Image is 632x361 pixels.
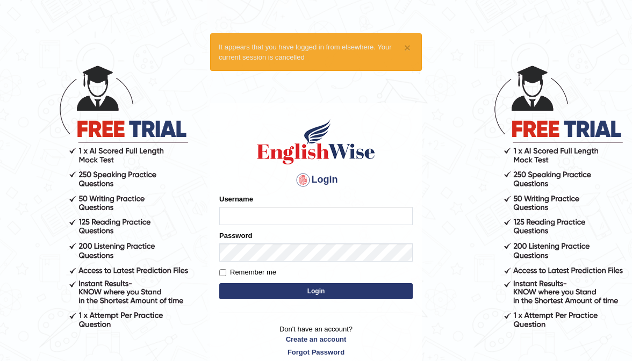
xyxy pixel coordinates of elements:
button: Login [219,283,413,299]
a: Forgot Password [219,347,413,357]
label: Remember me [219,267,276,278]
h4: Login [219,171,413,189]
input: Remember me [219,269,226,276]
p: Don't have an account? [219,324,413,357]
label: Password [219,230,252,241]
a: Create an account [219,334,413,344]
button: × [404,42,411,53]
label: Username [219,194,253,204]
img: Logo of English Wise sign in for intelligent practice with AI [255,118,377,166]
div: It appears that you have logged in from elsewhere. Your current session is cancelled [210,33,422,71]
